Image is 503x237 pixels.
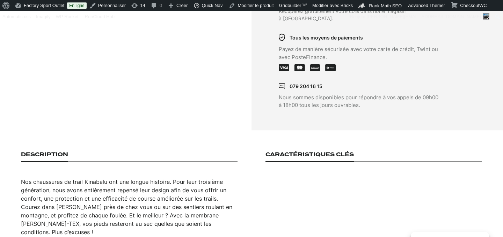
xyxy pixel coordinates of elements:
span: [PERSON_NAME][EMAIL_ADDRESS][DOMAIN_NAME] [367,14,481,19]
a: WP Rocket [53,11,81,22]
p: 079 204 16 15 [290,82,322,90]
a: Imagify [34,11,53,22]
h3: Description [21,151,68,161]
a: Bonjour, [348,11,492,22]
h3: Caractéristiques clés [265,151,354,161]
div: RunCloud Hub [81,11,118,22]
p: Tous les moyens de paiements [290,34,363,41]
span: Rank Math SEO [369,3,402,8]
p: Nous sommes disponibles pour répondre à vos appels de 09h00 à 18h00 tous les jours ouvrables. [279,94,442,109]
div: Nos chaussures de trail Kinabalu ont une longue histoire. Pour leur troisième génération, nous av... [21,178,238,236]
p: Récupérez gratuitement votre colis dans notre magasin à [GEOGRAPHIC_DATA]. [279,7,442,22]
p: Payez de manière sécurisée avec votre carte de crédit, Twint ou avec PosteFinance. [279,45,442,61]
a: En ligne [67,2,86,9]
